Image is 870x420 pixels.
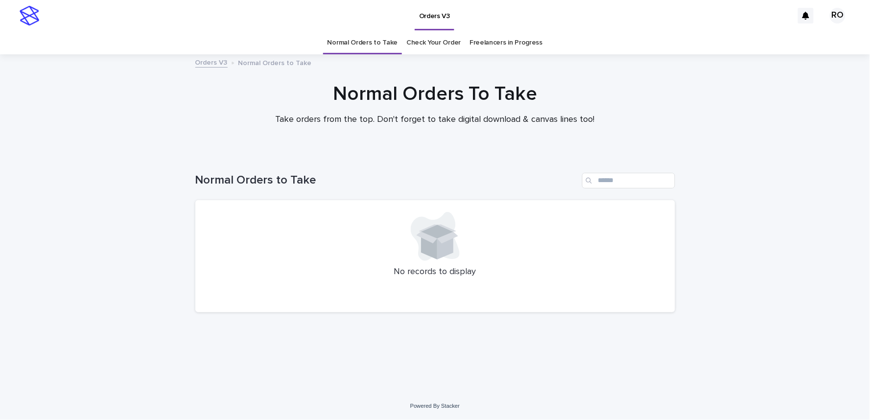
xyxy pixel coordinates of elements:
[582,173,675,188] input: Search
[238,57,312,68] p: Normal Orders to Take
[410,403,460,409] a: Powered By Stacker
[20,6,39,25] img: stacker-logo-s-only.png
[239,115,631,125] p: Take orders from the top. Don't forget to take digital download & canvas lines too!
[195,173,578,187] h1: Normal Orders to Take
[406,31,461,54] a: Check Your Order
[207,267,663,278] p: No records to display
[195,56,228,68] a: Orders V3
[195,82,675,106] h1: Normal Orders To Take
[830,8,846,23] div: RO
[470,31,542,54] a: Freelancers in Progress
[328,31,398,54] a: Normal Orders to Take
